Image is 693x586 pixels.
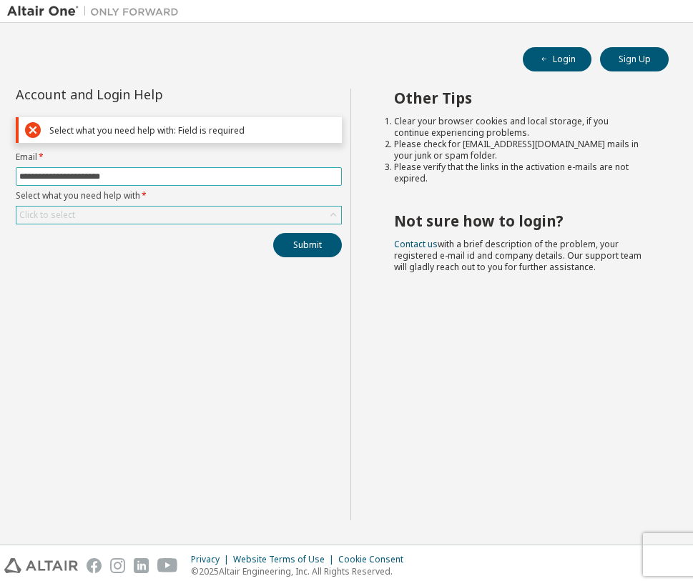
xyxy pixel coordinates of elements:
[394,238,438,250] a: Contact us
[49,125,335,136] div: Select what you need help with: Field is required
[394,139,643,162] li: Please check for [EMAIL_ADDRESS][DOMAIN_NAME] mails in your junk or spam folder.
[134,558,149,573] img: linkedin.svg
[16,152,342,163] label: Email
[233,554,338,565] div: Website Terms of Use
[19,209,75,221] div: Click to select
[600,47,669,71] button: Sign Up
[394,212,643,230] h2: Not sure how to login?
[16,190,342,202] label: Select what you need help with
[87,558,102,573] img: facebook.svg
[338,554,412,565] div: Cookie Consent
[191,554,233,565] div: Privacy
[191,565,412,577] p: © 2025 Altair Engineering, Inc. All Rights Reserved.
[394,89,643,107] h2: Other Tips
[16,207,341,224] div: Click to select
[394,162,643,184] li: Please verify that the links in the activation e-mails are not expired.
[16,89,277,100] div: Account and Login Help
[110,558,125,573] img: instagram.svg
[157,558,178,573] img: youtube.svg
[523,47,591,71] button: Login
[273,233,342,257] button: Submit
[4,558,78,573] img: altair_logo.svg
[394,238,642,273] span: with a brief description of the problem, your registered e-mail id and company details. Our suppo...
[394,116,643,139] li: Clear your browser cookies and local storage, if you continue experiencing problems.
[7,4,186,19] img: Altair One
